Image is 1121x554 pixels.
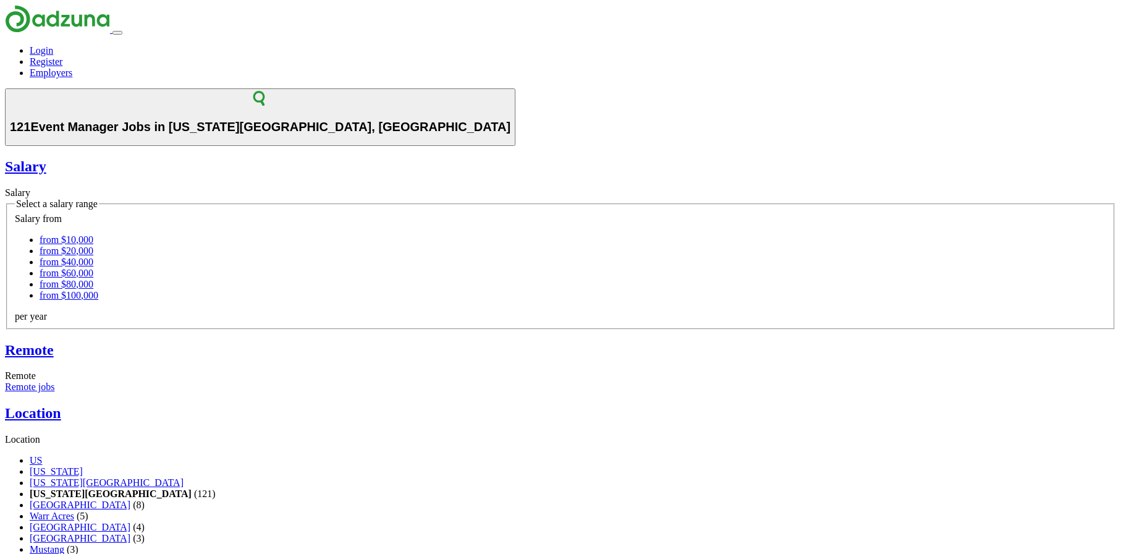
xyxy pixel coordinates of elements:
[77,511,88,521] span: (5)
[5,88,515,146] button: 121Event Manager Jobs in [US_STATE][GEOGRAPHIC_DATA], [GEOGRAPHIC_DATA]
[30,56,62,67] a: Register
[30,45,53,56] a: Login
[5,405,1116,422] a: Location
[15,311,1106,322] div: per year
[30,67,72,78] a: Employers
[15,213,62,224] label: Salary from
[30,466,83,477] a: [US_STATE]
[30,488,192,499] strong: [US_STATE][GEOGRAPHIC_DATA]
[133,522,145,532] span: (4)
[40,245,93,256] a: from $20,000
[30,533,130,543] a: [GEOGRAPHIC_DATA]
[40,268,93,278] a: from $60,000
[40,257,93,267] a: from $40,000
[5,5,110,33] img: Adzuna logo
[5,370,1116,381] div: Remote
[40,290,98,300] a: from $100,000
[40,234,93,245] a: from $10,000
[40,279,93,289] a: from $80,000
[133,533,145,543] span: (3)
[30,455,42,466] a: US
[30,500,130,510] a: [GEOGRAPHIC_DATA]
[5,187,1116,198] div: Salary
[5,381,54,392] a: Remote jobs
[30,522,130,532] a: [GEOGRAPHIC_DATA]
[112,31,122,35] button: Toggle main navigation menu
[5,342,1116,359] a: Remote
[10,120,510,134] h1: Event Manager Jobs in [US_STATE][GEOGRAPHIC_DATA], [GEOGRAPHIC_DATA]
[194,488,216,499] span: (121)
[5,434,1116,445] div: Location
[5,158,1116,175] a: Salary
[133,500,145,510] span: (8)
[30,511,74,521] a: Warr Acres
[15,198,99,210] legend: Select a salary range
[30,477,184,488] a: [US_STATE][GEOGRAPHIC_DATA]
[10,120,30,134] span: 121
